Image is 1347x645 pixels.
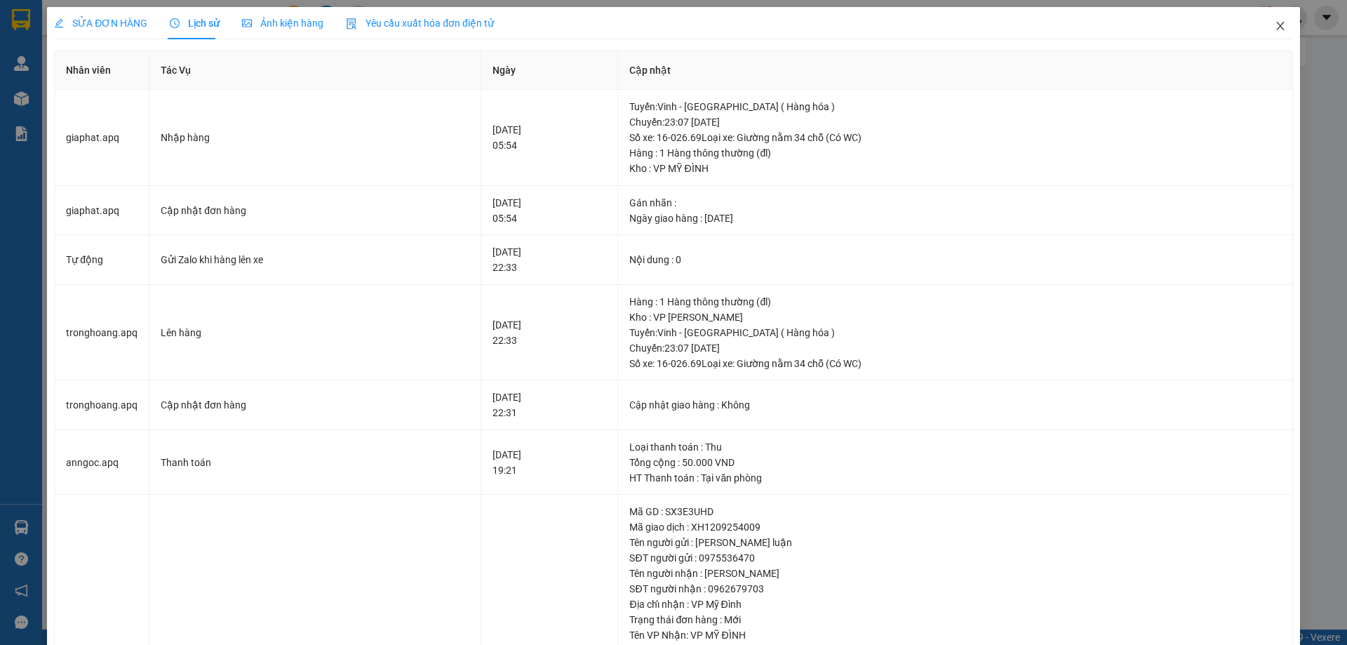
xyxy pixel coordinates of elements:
div: Tên người nhận : [PERSON_NAME] [629,566,1280,581]
div: [DATE] 19:21 [492,447,606,478]
div: Cập nhật đơn hàng [161,203,469,218]
td: giaphat.apq [55,90,149,186]
div: [DATE] 22:31 [492,390,606,420]
td: anngoc.apq [55,430,149,496]
div: Mã giao dịch : XH1209254009 [629,519,1280,535]
div: Nhập hàng [161,130,469,145]
span: close [1275,20,1286,32]
div: Cập nhật giao hàng : Không [629,397,1280,413]
div: [DATE] 22:33 [492,317,606,348]
span: SỬA ĐƠN HÀNG [54,18,147,29]
div: Tuyến : Vinh - [GEOGRAPHIC_DATA] ( Hàng hóa ) Chuyến: 23:07 [DATE] Số xe: 16-026.69 Loại xe: Giườ... [629,325,1280,371]
div: Mã GD : SX3E3UHD [629,504,1280,519]
div: [DATE] 05:54 [492,195,606,226]
button: Close [1261,7,1300,46]
td: giaphat.apq [55,186,149,236]
td: tronghoang.apq [55,285,149,381]
div: Nội dung : 0 [629,252,1280,267]
div: Tổng cộng : 50.000 VND [629,455,1280,470]
span: edit [54,18,64,28]
div: SĐT người nhận : 0962679703 [629,581,1280,597]
div: Thanh toán [161,455,469,470]
div: Tên người gửi : [PERSON_NAME] luận [629,535,1280,550]
div: Gửi Zalo khi hàng lên xe [161,252,469,267]
div: Trạng thái đơn hàng : Mới [629,612,1280,627]
div: Hàng : 1 Hàng thông thường (đl) [629,294,1280,310]
div: [DATE] 05:54 [492,122,606,153]
div: Ngày giao hàng : [DATE] [629,211,1280,226]
th: Ngày [481,51,618,90]
div: Cập nhật đơn hàng [161,397,469,413]
div: [DATE] 22:33 [492,244,606,275]
span: Ảnh kiện hàng [242,18,323,29]
div: Hàng : 1 Hàng thông thường (đl) [629,145,1280,161]
div: Tên VP Nhận: VP MỸ ĐÌNH [629,627,1280,643]
th: Cập nhật [618,51,1292,90]
th: Nhân viên [55,51,149,90]
th: Tác Vụ [149,51,481,90]
span: Yêu cầu xuất hóa đơn điện tử [346,18,494,29]
div: HT Thanh toán : Tại văn phòng [629,470,1280,486]
img: icon [346,18,357,29]
div: SĐT người gửi : 0975536470 [629,550,1280,566]
div: Kho : VP MỸ ĐÌNH [629,161,1280,176]
span: picture [242,18,252,28]
div: Địa chỉ nhận : VP Mỹ Đình [629,597,1280,612]
td: tronghoang.apq [55,380,149,430]
div: Gán nhãn : [629,195,1280,211]
span: clock-circle [170,18,180,28]
div: Tuyến : Vinh - [GEOGRAPHIC_DATA] ( Hàng hóa ) Chuyến: 23:07 [DATE] Số xe: 16-026.69 Loại xe: Giườ... [629,99,1280,145]
div: Loại thanh toán : Thu [629,439,1280,455]
div: Lên hàng [161,325,469,340]
td: Tự động [55,235,149,285]
span: Lịch sử [170,18,220,29]
div: Kho : VP [PERSON_NAME] [629,310,1280,325]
